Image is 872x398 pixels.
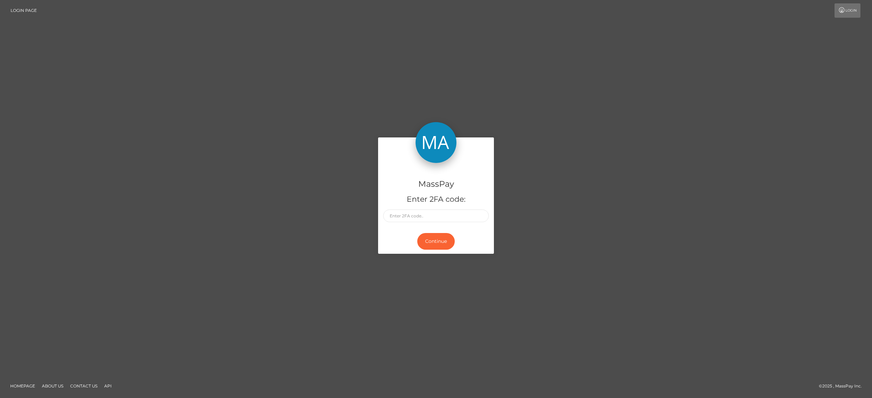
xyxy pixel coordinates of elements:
a: Contact Us [67,381,100,391]
a: Login Page [11,3,37,18]
a: About Us [39,381,66,391]
a: Homepage [7,381,38,391]
h4: MassPay [383,178,489,190]
div: © 2025 , MassPay Inc. [819,382,867,390]
input: Enter 2FA code.. [383,210,489,222]
a: Login [835,3,860,18]
h5: Enter 2FA code: [383,194,489,205]
button: Continue [417,233,455,250]
img: MassPay [416,122,456,163]
a: API [102,381,114,391]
